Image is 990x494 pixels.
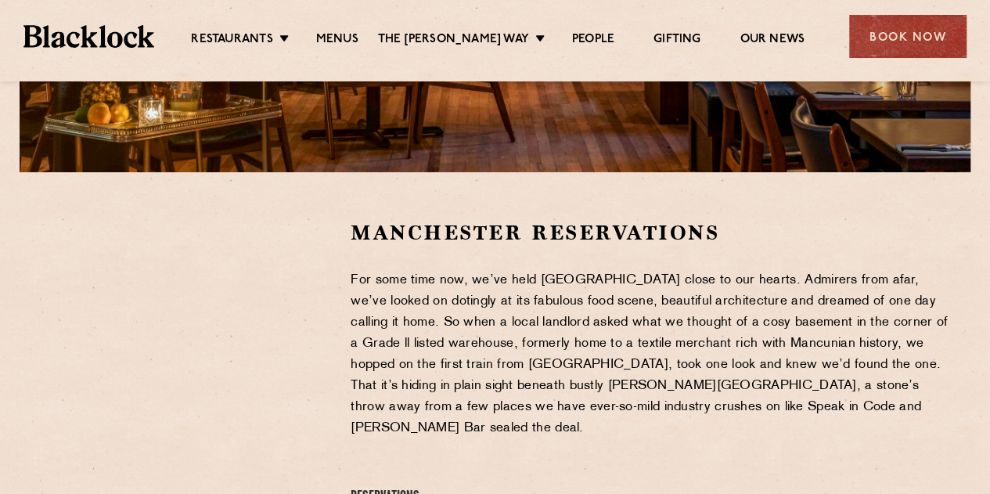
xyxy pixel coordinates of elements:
[23,25,154,47] img: BL_Textured_Logo-footer-cropped.svg
[95,219,271,455] iframe: OpenTable make booking widget
[351,219,951,247] h2: Manchester Reservations
[572,32,614,49] a: People
[316,32,358,49] a: Menus
[351,270,951,439] p: For some time now, we’ve held [GEOGRAPHIC_DATA] close to our hearts. Admirers from afar, we’ve lo...
[378,32,529,49] a: The [PERSON_NAME] Way
[653,32,700,49] a: Gifting
[191,32,272,49] a: Restaurants
[740,32,805,49] a: Our News
[849,15,967,58] div: Book Now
